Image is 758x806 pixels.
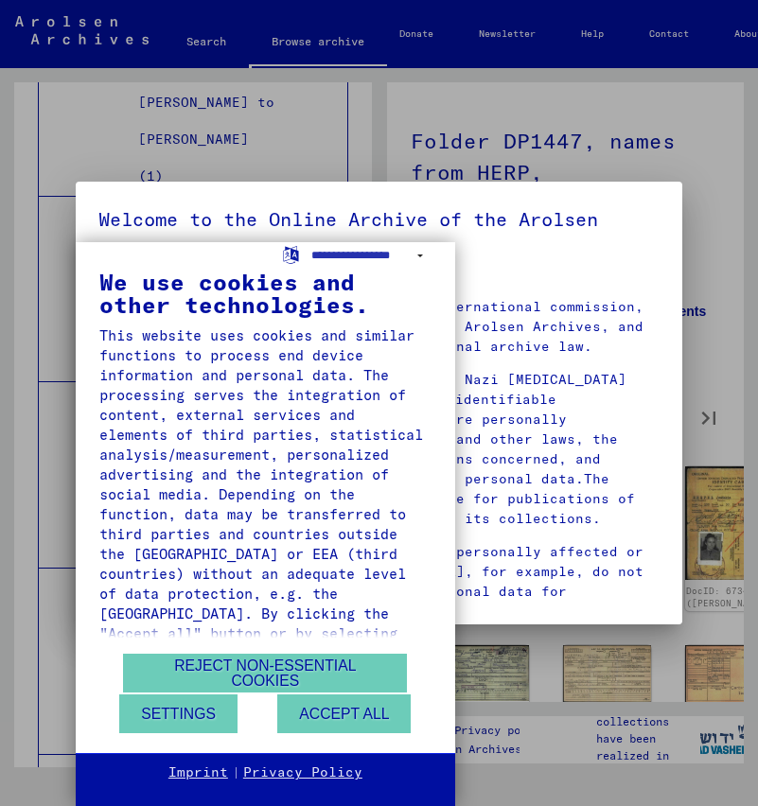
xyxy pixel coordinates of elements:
button: Accept all [277,694,411,733]
div: This website uses cookies and similar functions to process end device information and personal da... [99,325,432,762]
button: Settings [119,694,238,733]
div: We use cookies and other technologies. [99,271,432,316]
button: Reject non-essential cookies [123,654,407,692]
a: Imprint [168,763,228,782]
a: Privacy Policy [243,763,362,782]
